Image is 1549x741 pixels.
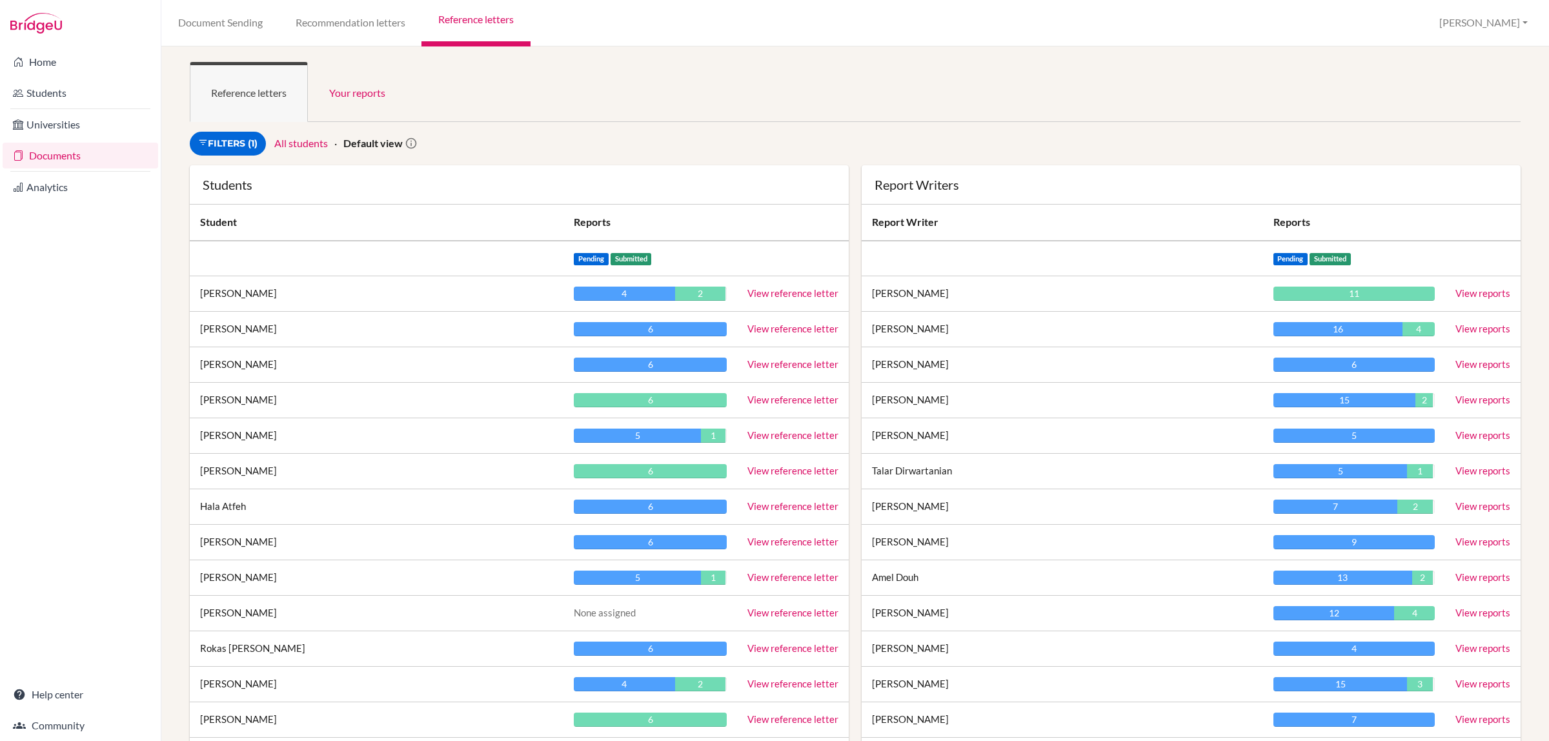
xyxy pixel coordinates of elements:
[1273,606,1395,620] div: 12
[1455,536,1510,547] a: View reports
[1407,677,1433,691] div: 3
[1455,500,1510,512] a: View reports
[1394,606,1435,620] div: 4
[3,682,158,707] a: Help center
[747,642,838,654] a: View reference letter
[875,178,1508,191] div: Report Writers
[747,465,838,476] a: View reference letter
[1273,393,1415,407] div: 15
[1273,429,1435,443] div: 5
[747,536,838,547] a: View reference letter
[862,347,1263,383] td: [PERSON_NAME]
[190,489,563,525] td: Hala Atfeh
[190,454,563,489] td: [PERSON_NAME]
[190,205,563,241] th: Student
[190,560,563,596] td: [PERSON_NAME]
[862,383,1263,418] td: [PERSON_NAME]
[747,358,838,370] a: View reference letter
[675,677,725,691] div: 2
[747,607,838,618] a: View reference letter
[190,132,266,156] a: Filters (1)
[574,500,727,514] div: 6
[1455,678,1510,689] a: View reports
[1273,677,1408,691] div: 15
[862,667,1263,702] td: [PERSON_NAME]
[574,607,636,618] span: None assigned
[1273,535,1435,549] div: 9
[1433,11,1534,35] button: [PERSON_NAME]
[862,418,1263,454] td: [PERSON_NAME]
[574,393,727,407] div: 6
[747,394,838,405] a: View reference letter
[1407,464,1433,478] div: 1
[190,418,563,454] td: [PERSON_NAME]
[3,80,158,106] a: Students
[574,322,727,336] div: 6
[10,13,62,34] img: Bridge-U
[862,312,1263,347] td: [PERSON_NAME]
[1273,500,1398,514] div: 7
[1455,323,1510,334] a: View reports
[190,525,563,560] td: [PERSON_NAME]
[3,713,158,738] a: Community
[574,713,727,727] div: 6
[1273,358,1435,372] div: 6
[701,429,725,443] div: 1
[1455,465,1510,476] a: View reports
[675,287,725,301] div: 2
[1412,571,1433,585] div: 2
[190,62,308,122] a: Reference letters
[3,174,158,200] a: Analytics
[203,178,836,191] div: Students
[747,500,838,512] a: View reference letter
[190,631,563,666] td: Rokas [PERSON_NAME]
[1273,642,1435,656] div: 4
[862,489,1263,525] td: [PERSON_NAME]
[1455,394,1510,405] a: View reports
[747,287,838,299] a: View reference letter
[862,631,1263,667] td: [PERSON_NAME]
[343,137,403,149] strong: Default view
[1455,429,1510,441] a: View reports
[747,571,838,583] a: View reference letter
[1273,713,1435,727] div: 7
[1415,393,1433,407] div: 2
[574,358,727,372] div: 6
[1310,253,1351,265] span: Submitted
[574,571,700,585] div: 5
[747,429,838,441] a: View reference letter
[747,678,838,689] a: View reference letter
[862,702,1263,738] td: [PERSON_NAME]
[574,535,727,549] div: 6
[1402,322,1435,336] div: 4
[1455,642,1510,654] a: View reports
[190,666,563,702] td: [PERSON_NAME]
[190,312,563,347] td: [PERSON_NAME]
[190,347,563,383] td: [PERSON_NAME]
[1263,205,1445,241] th: Reports
[1455,713,1510,725] a: View reports
[862,276,1263,312] td: [PERSON_NAME]
[1273,322,1402,336] div: 16
[862,560,1263,596] td: Amel Douh
[574,429,700,443] div: 5
[1455,571,1510,583] a: View reports
[1273,287,1435,301] div: 11
[701,571,725,585] div: 1
[1273,464,1408,478] div: 5
[574,677,674,691] div: 4
[1273,571,1412,585] div: 13
[3,143,158,168] a: Documents
[862,596,1263,631] td: [PERSON_NAME]
[611,253,652,265] span: Submitted
[3,49,158,75] a: Home
[3,112,158,137] a: Universities
[1455,287,1510,299] a: View reports
[1273,253,1308,265] span: Pending
[190,383,563,418] td: [PERSON_NAME]
[574,642,727,656] div: 6
[274,137,328,149] a: All students
[747,323,838,334] a: View reference letter
[1455,607,1510,618] a: View reports
[574,287,674,301] div: 4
